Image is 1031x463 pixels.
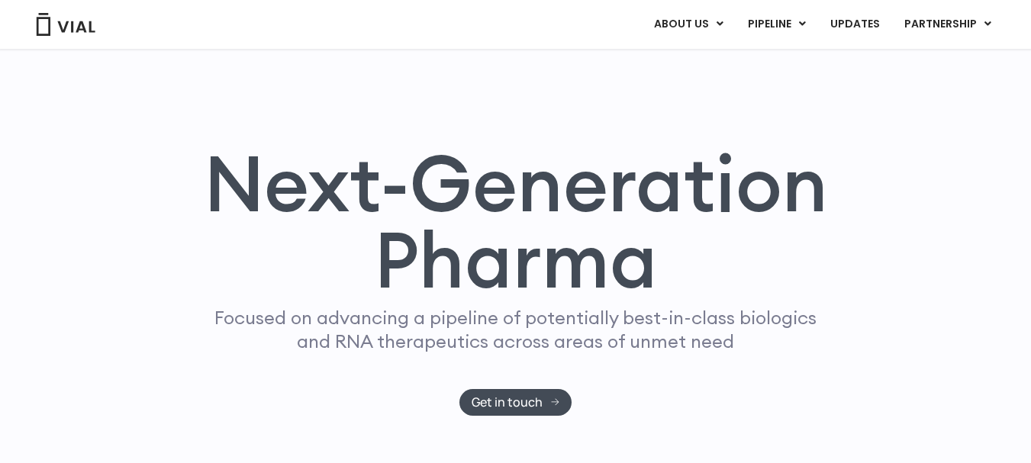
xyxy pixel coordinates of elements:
a: PARTNERSHIPMenu Toggle [892,11,1004,37]
a: ABOUT USMenu Toggle [642,11,735,37]
h1: Next-Generation Pharma [185,145,846,299]
p: Focused on advancing a pipeline of potentially best-in-class biologics and RNA therapeutics acros... [208,306,823,353]
a: PIPELINEMenu Toggle [736,11,817,37]
a: Get in touch [459,389,572,416]
img: Vial Logo [35,13,96,36]
a: UPDATES [818,11,891,37]
span: Get in touch [472,397,543,408]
